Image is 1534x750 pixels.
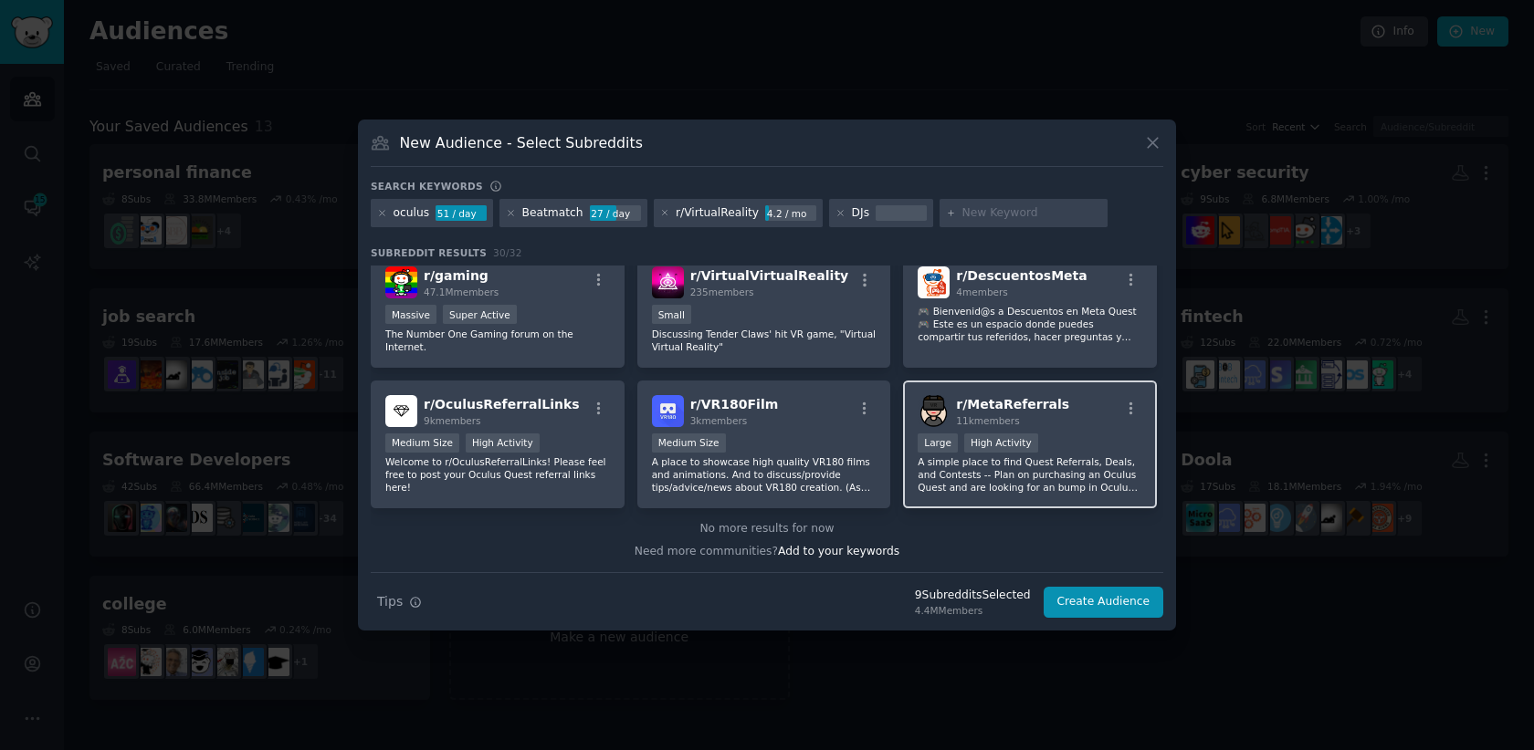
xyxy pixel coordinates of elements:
span: 9k members [424,415,481,426]
p: A simple place to find Quest Referrals, Deals, and Contests -- Plan on purchasing an Oculus Quest... [918,455,1142,494]
p: Discussing Tender Claws' hit VR game, "Virtual Virtual Reality" [652,328,877,353]
span: 4 members [956,286,1008,297]
div: Large [918,433,958,453]
div: No more results for now [371,521,1163,537]
img: OculusReferralLinks [385,395,417,427]
span: Tips [377,592,403,611]
div: r/VirtualReality [676,205,759,222]
div: 9 Subreddit s Selected [915,588,1031,604]
span: r/ OculusReferralLinks [424,397,580,411]
div: Medium Size [652,433,726,453]
div: 27 / day [590,205,641,222]
span: r/ DescuentosMeta [956,268,1087,283]
div: Beatmatch [522,205,583,222]
div: Medium Size [385,433,459,453]
h3: New Audience - Select Subreddits [400,133,643,152]
span: 30 / 32 [493,247,522,258]
img: gaming [385,266,417,298]
span: r/ VR180Film [690,397,779,411]
div: High Activity [964,433,1038,453]
span: r/ VirtualVirtualReality [690,268,849,283]
span: 47.1M members [424,286,499,297]
button: Tips [371,586,428,618]
div: Super Active [443,305,517,324]
p: Welcome to r/OculusReferralLinks! Please feel free to post your Oculus Quest referral links here! [385,455,610,494]
p: The Number One Gaming forum on the Internet. [385,328,610,353]
img: DescuentosMeta [918,266,950,298]
img: VR180Film [652,395,684,427]
span: 235 members [690,286,754,297]
span: Subreddit Results [371,246,487,259]
div: Massive [385,305,436,324]
span: 3k members [690,415,748,426]
span: r/ MetaReferrals [956,397,1069,411]
div: High Activity [466,433,540,453]
div: 51 / day [436,205,487,222]
div: 4.4M Members [915,604,1031,617]
h3: Search keywords [371,180,483,193]
div: Need more communities? [371,537,1163,560]
img: MetaReferrals [918,395,950,427]
p: 🎮 Bienvenid@s a Descuentos en Meta Quest🎮 Este es un espacio donde puedes compartir tus referidos... [918,305,1142,343]
span: r/ gaming [424,268,489,283]
input: New Keyword [962,205,1101,222]
img: VirtualVirtualReality [652,266,684,298]
button: Create Audience [1044,587,1164,618]
span: 11k members [956,415,1019,426]
span: Add to your keywords [778,545,899,557]
div: oculus [394,205,430,222]
div: DJs [852,205,869,222]
p: A place to showcase high quality VR180 films and animations. And to discuss/provide tips/advice/n... [652,455,877,494]
div: 4.2 / mo [765,205,816,222]
div: Small [652,305,691,324]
